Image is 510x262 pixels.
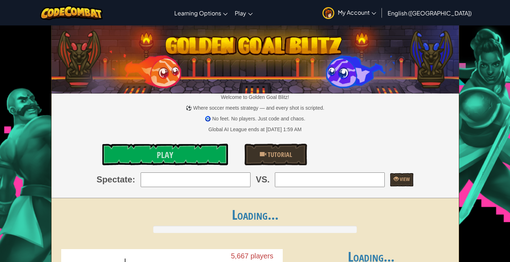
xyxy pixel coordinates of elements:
a: Tutorial [244,144,307,165]
span: : [132,173,135,186]
h1: Loading... [52,207,459,222]
span: Tutorial [266,150,292,159]
img: CodeCombat logo [40,5,103,20]
span: VS. [256,173,270,186]
span: View [399,176,410,182]
a: Play [231,3,256,23]
span: Learning Options [174,9,221,17]
span: My Account [338,9,376,16]
text: 5,667 players [231,252,273,260]
a: English ([GEOGRAPHIC_DATA]) [384,3,475,23]
img: avatar [322,7,334,19]
div: Global AI League ends at [DATE] 1:59 AM [208,126,301,133]
a: My Account [319,1,380,24]
p: 🧿 No feet. No players. Just code and chaos. [52,115,459,122]
span: Play [157,149,173,161]
span: Play [235,9,246,17]
span: Spectate [97,173,132,186]
p: Welcome to Golden Goal Blitz! [52,94,459,101]
p: ⚽ Where soccer meets strategy — and every shot is scripted. [52,104,459,111]
img: Golden Goal [52,23,459,94]
a: Learning Options [171,3,231,23]
span: English ([GEOGRAPHIC_DATA]) [388,9,472,17]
